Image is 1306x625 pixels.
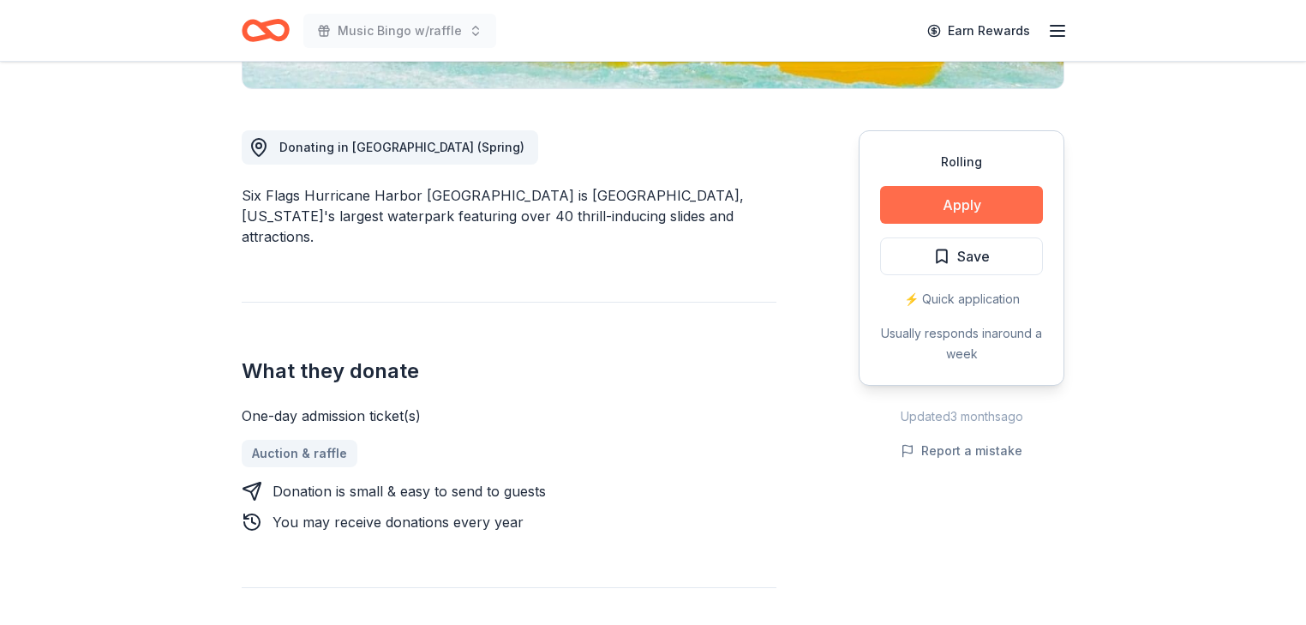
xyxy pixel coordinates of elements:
[273,512,524,532] div: You may receive donations every year
[917,15,1040,46] a: Earn Rewards
[880,152,1043,172] div: Rolling
[273,481,546,502] div: Donation is small & easy to send to guests
[880,186,1043,224] button: Apply
[957,245,990,267] span: Save
[880,237,1043,275] button: Save
[901,441,1022,461] button: Report a mistake
[242,185,776,247] div: Six Flags Hurricane Harbor [GEOGRAPHIC_DATA] is [GEOGRAPHIC_DATA], [US_STATE]'s largest waterpark...
[303,14,496,48] button: Music Bingo w/raffle
[859,406,1064,427] div: Updated 3 months ago
[279,140,524,154] span: Donating in [GEOGRAPHIC_DATA] (Spring)
[242,358,776,385] h2: What they donate
[880,323,1043,364] div: Usually responds in around a week
[242,406,776,426] div: One-day admission ticket(s)
[880,289,1043,309] div: ⚡️ Quick application
[338,21,462,41] span: Music Bingo w/raffle
[242,10,290,51] a: Home
[242,440,357,467] a: Auction & raffle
